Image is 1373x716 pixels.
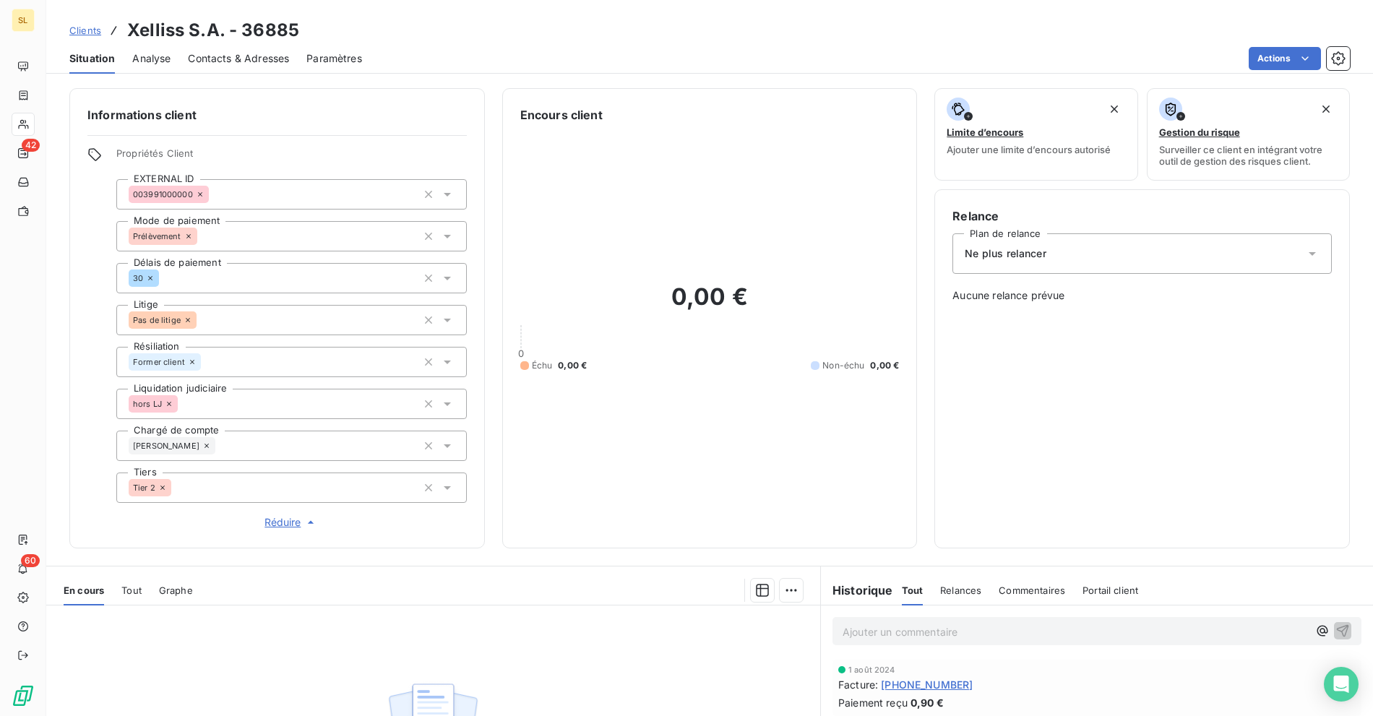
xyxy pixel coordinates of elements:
[171,481,183,494] input: Ajouter une valeur
[306,51,362,66] span: Paramètres
[133,358,185,366] span: Former client
[133,441,199,450] span: [PERSON_NAME]
[902,585,924,596] span: Tout
[1083,585,1138,596] span: Portail client
[21,554,40,567] span: 60
[159,272,171,285] input: Ajouter une valeur
[121,585,142,596] span: Tout
[822,359,864,372] span: Non-échu
[821,582,893,599] h6: Historique
[1159,144,1338,167] span: Surveiller ce client en intégrant votre outil de gestion des risques client.
[178,397,189,410] input: Ajouter une valeur
[952,288,1332,303] span: Aucune relance prévue
[520,282,900,326] h2: 0,00 €
[209,188,220,201] input: Ajouter une valeur
[87,106,467,124] h6: Informations client
[197,314,208,327] input: Ajouter une valeur
[870,359,899,372] span: 0,00 €
[848,665,895,674] span: 1 août 2024
[159,585,193,596] span: Graphe
[69,51,115,66] span: Situation
[947,126,1023,138] span: Limite d’encours
[12,9,35,32] div: SL
[12,142,34,165] a: 42
[116,514,467,530] button: Réduire
[911,695,944,710] span: 0,90 €
[1324,667,1359,702] div: Open Intercom Messenger
[881,677,973,692] span: [PHONE_NUMBER]
[188,51,289,66] span: Contacts & Adresses
[1159,126,1240,138] span: Gestion du risque
[838,695,908,710] span: Paiement reçu
[12,684,35,707] img: Logo LeanPay
[520,106,603,124] h6: Encours client
[69,23,101,38] a: Clients
[264,515,318,530] span: Réduire
[132,51,171,66] span: Analyse
[197,230,209,243] input: Ajouter une valeur
[22,139,40,152] span: 42
[127,17,299,43] h3: Xelliss S.A. - 36885
[952,207,1332,225] h6: Relance
[558,359,587,372] span: 0,00 €
[965,246,1046,261] span: Ne plus relancer
[133,190,193,199] span: 003991000000
[201,355,212,368] input: Ajouter une valeur
[133,483,155,492] span: Tier 2
[838,677,878,692] span: Facture :
[133,316,181,324] span: Pas de litige
[934,88,1137,181] button: Limite d’encoursAjouter une limite d’encours autorisé
[64,585,104,596] span: En cours
[532,359,553,372] span: Échu
[133,400,162,408] span: hors LJ
[1249,47,1321,70] button: Actions
[133,232,181,241] span: Prélèvement
[1147,88,1350,181] button: Gestion du risqueSurveiller ce client en intégrant votre outil de gestion des risques client.
[999,585,1065,596] span: Commentaires
[69,25,101,36] span: Clients
[947,144,1111,155] span: Ajouter une limite d’encours autorisé
[116,147,467,168] span: Propriétés Client
[133,274,143,282] span: 30
[518,348,524,359] span: 0
[215,439,227,452] input: Ajouter une valeur
[940,585,981,596] span: Relances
